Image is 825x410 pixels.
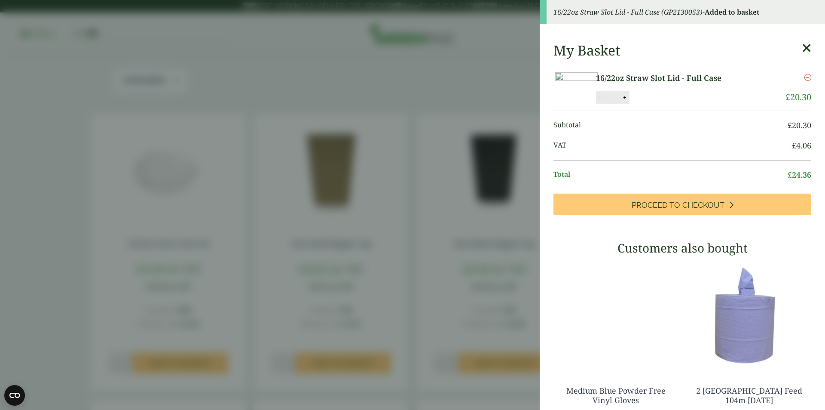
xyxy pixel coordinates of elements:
[696,385,802,405] a: 2 [GEOGRAPHIC_DATA] Feed 104m [DATE]
[792,140,811,151] bdi: 4.06
[804,72,811,83] a: Remove this item
[785,91,811,103] bdi: 20.30
[553,140,792,151] span: VAT
[785,91,790,103] span: £
[788,170,792,180] span: £
[620,94,629,101] button: +
[788,170,811,180] bdi: 24.36
[4,385,25,406] button: Open CMP widget
[553,120,788,131] span: Subtotal
[553,194,811,215] a: Proceed to Checkout
[596,72,754,84] a: 16/22oz Straw Slot Lid - Full Case
[596,94,603,101] button: -
[788,120,811,130] bdi: 20.30
[566,385,666,405] a: Medium Blue Powder Free Vinyl Gloves
[553,169,788,181] span: Total
[792,140,796,151] span: £
[553,7,703,17] em: 16/22oz Straw Slot Lid - Full Case (GP2130053)
[788,120,792,130] span: £
[553,42,620,59] h2: My Basket
[632,200,724,210] span: Proceed to Checkout
[553,241,811,256] h3: Customers also bought
[687,262,811,369] img: 3630017-2-Ply-Blue-Centre-Feed-104m
[705,7,759,17] strong: Added to basket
